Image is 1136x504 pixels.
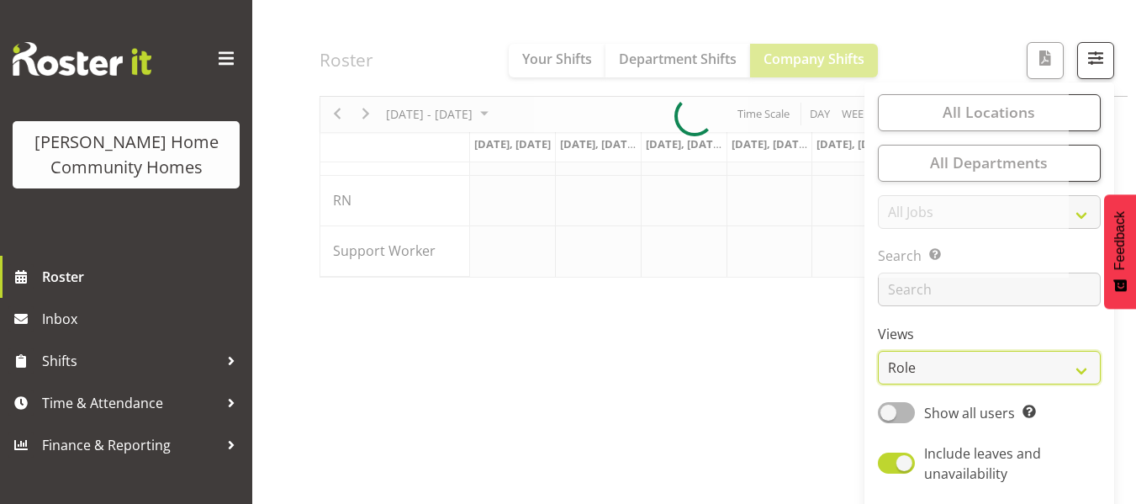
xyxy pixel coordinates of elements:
span: Show all users [924,404,1015,422]
button: Feedback - Show survey [1104,194,1136,309]
button: Filter Shifts [1077,42,1114,79]
span: Finance & Reporting [42,432,219,458]
span: Include leaves and unavailability [924,444,1041,483]
img: Rosterit website logo [13,42,151,76]
span: Roster [42,264,244,289]
input: Search [878,273,1101,307]
label: Views [878,325,1101,345]
span: Time & Attendance [42,390,219,416]
span: Feedback [1112,211,1128,270]
span: Shifts [42,348,219,374]
span: Inbox [42,306,244,332]
div: [PERSON_NAME] Home Community Homes [29,130,223,180]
